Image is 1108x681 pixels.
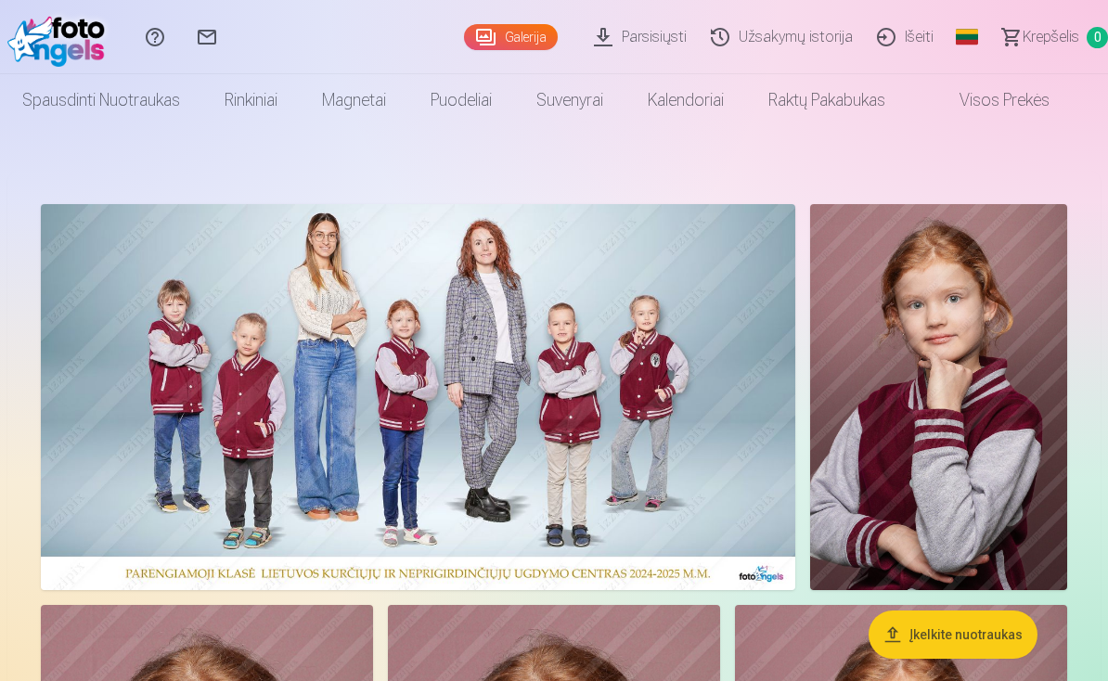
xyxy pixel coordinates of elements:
[625,74,746,126] a: Kalendoriai
[869,610,1037,659] button: Įkelkite nuotraukas
[7,7,114,67] img: /fa5
[746,74,908,126] a: Raktų pakabukas
[908,74,1072,126] a: Visos prekės
[464,24,558,50] a: Galerija
[202,74,300,126] a: Rinkiniai
[514,74,625,126] a: Suvenyrai
[1087,27,1108,48] span: 0
[300,74,408,126] a: Magnetai
[1023,26,1079,48] span: Krepšelis
[408,74,514,126] a: Puodeliai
